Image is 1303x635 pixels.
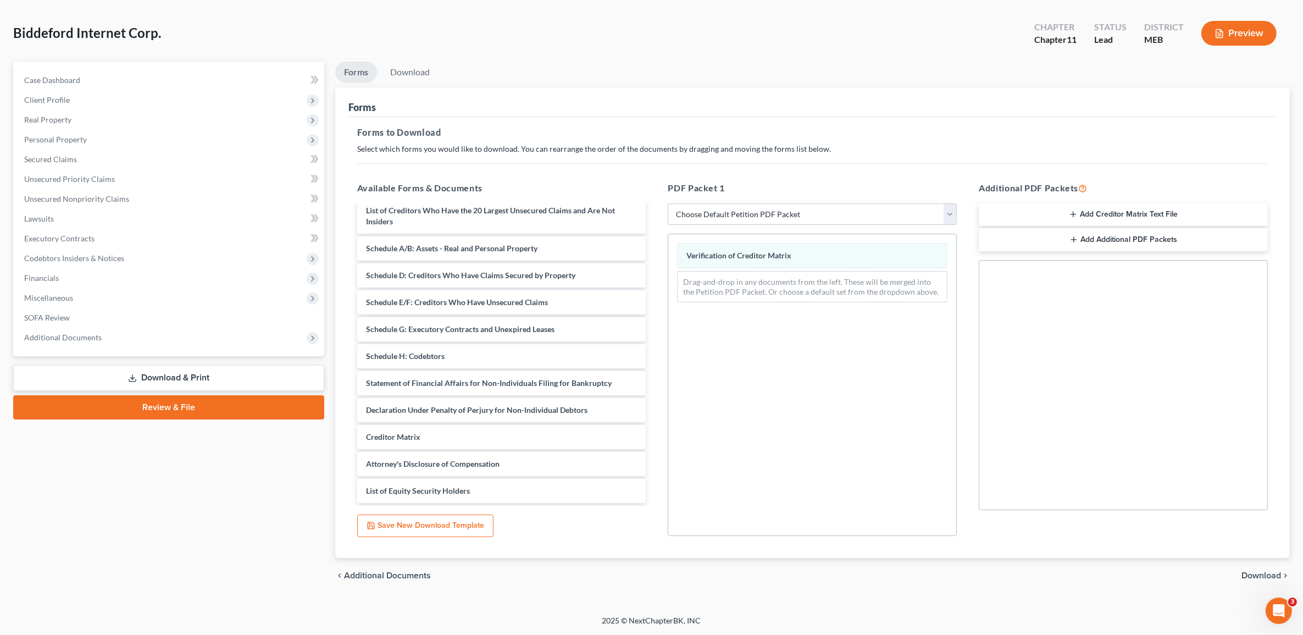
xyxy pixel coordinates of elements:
[15,189,324,209] a: Unsecured Nonpriority Claims
[668,181,957,195] h5: PDF Packet 1
[24,95,70,104] span: Client Profile
[1241,571,1290,580] button: Download chevron_right
[381,62,439,83] a: Download
[24,293,73,302] span: Miscellaneous
[686,251,791,260] span: Verification of Creditor Matrix
[366,206,615,226] span: List of Creditors Who Have the 20 Largest Unsecured Claims and Are Not Insiders
[1067,34,1077,45] span: 11
[24,333,102,342] span: Additional Documents
[1094,21,1127,34] div: Status
[24,273,59,283] span: Financials
[1241,571,1281,580] span: Download
[13,365,324,391] a: Download & Print
[1094,34,1127,46] div: Lead
[366,324,555,334] span: Schedule G: Executory Contracts and Unexpired Leases
[1281,571,1290,580] i: chevron_right
[979,181,1268,195] h5: Additional PDF Packets
[1144,21,1184,34] div: District
[335,571,431,580] a: chevron_left Additional Documents
[357,181,646,195] h5: Available Forms & Documents
[677,271,947,302] div: Drag-and-drop in any documents from the left. These will be merged into the Petition PDF Packet. ...
[1266,598,1292,624] iframe: Intercom live chat
[979,203,1268,227] button: Add Creditor Matrix Text File
[1034,21,1077,34] div: Chapter
[24,154,77,164] span: Secured Claims
[335,62,377,83] a: Forms
[335,571,344,580] i: chevron_left
[366,486,470,495] span: List of Equity Security Holders
[366,432,420,441] span: Creditor Matrix
[348,101,376,114] div: Forms
[1034,34,1077,46] div: Chapter
[1201,21,1277,46] button: Preview
[366,244,537,253] span: Schedule A/B: Assets - Real and Personal Property
[24,174,115,184] span: Unsecured Priority Claims
[366,405,587,415] span: Declaration Under Penalty of Perjury for Non-Individual Debtors
[24,234,95,243] span: Executory Contracts
[15,150,324,169] a: Secured Claims
[366,297,548,307] span: Schedule E/F: Creditors Who Have Unsecured Claims
[339,615,965,635] div: 2025 © NextChapterBK, INC
[979,228,1268,251] button: Add Additional PDF Packets
[366,378,612,388] span: Statement of Financial Affairs for Non-Individuals Filing for Bankruptcy
[24,194,129,203] span: Unsecured Nonpriority Claims
[344,571,431,580] span: Additional Documents
[24,115,71,124] span: Real Property
[15,308,324,328] a: SOFA Review
[15,229,324,249] a: Executory Contracts
[24,135,87,144] span: Personal Property
[15,209,324,229] a: Lawsuits
[24,214,54,223] span: Lawsuits
[15,70,324,90] a: Case Dashboard
[24,313,70,322] span: SOFA Review
[24,253,124,263] span: Codebtors Insiders & Notices
[1144,34,1184,46] div: MEB
[13,25,161,41] span: Biddeford Internet Corp.
[13,395,324,419] a: Review & File
[1288,598,1297,606] span: 3
[366,270,575,280] span: Schedule D: Creditors Who Have Claims Secured by Property
[357,126,1268,139] h5: Forms to Download
[357,515,494,538] button: Save New Download Template
[24,75,80,85] span: Case Dashboard
[15,169,324,189] a: Unsecured Priority Claims
[357,143,1268,154] p: Select which forms you would like to download. You can rearrange the order of the documents by dr...
[366,459,500,468] span: Attorney's Disclosure of Compensation
[366,351,445,361] span: Schedule H: Codebtors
